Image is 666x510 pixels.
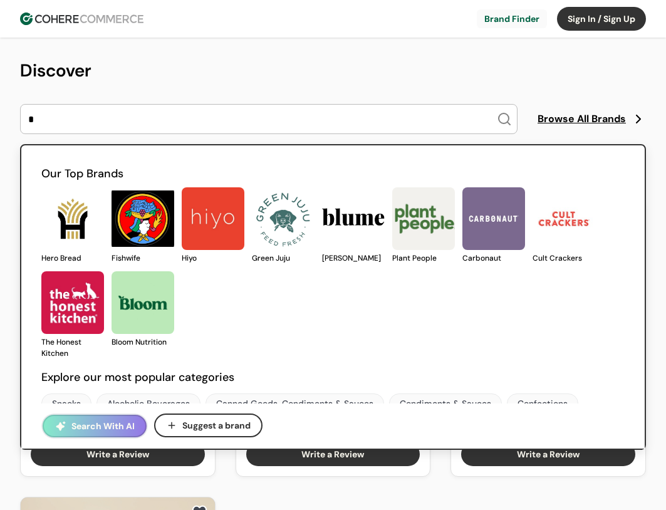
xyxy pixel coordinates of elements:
a: Snacks [41,393,91,414]
a: Confections [507,393,578,414]
span: Browse All Brands [538,112,626,127]
h2: Our Top Brands [41,165,625,182]
h2: Explore our most popular categories [41,369,625,386]
div: Confections [518,397,568,410]
button: Suggest a brand [154,414,263,437]
button: Write a Review [246,442,420,466]
img: Cohere Logo [20,13,143,25]
button: Search With AI [43,415,147,437]
div: Canned Goods, Condiments & Sauces [216,397,373,410]
button: Write a Review [31,442,205,466]
div: Alcoholic Beverages [107,397,190,410]
a: Condiments & Sauces [389,393,502,414]
button: Write a Review [461,442,635,466]
div: Snacks [52,397,81,410]
button: Sign In / Sign Up [557,7,646,31]
a: Browse All Brands [538,112,646,127]
div: Condiments & Sauces [400,397,491,410]
span: Discover [20,59,91,82]
a: Canned Goods, Condiments & Sauces [206,393,384,414]
a: Alcoholic Beverages [96,393,200,414]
